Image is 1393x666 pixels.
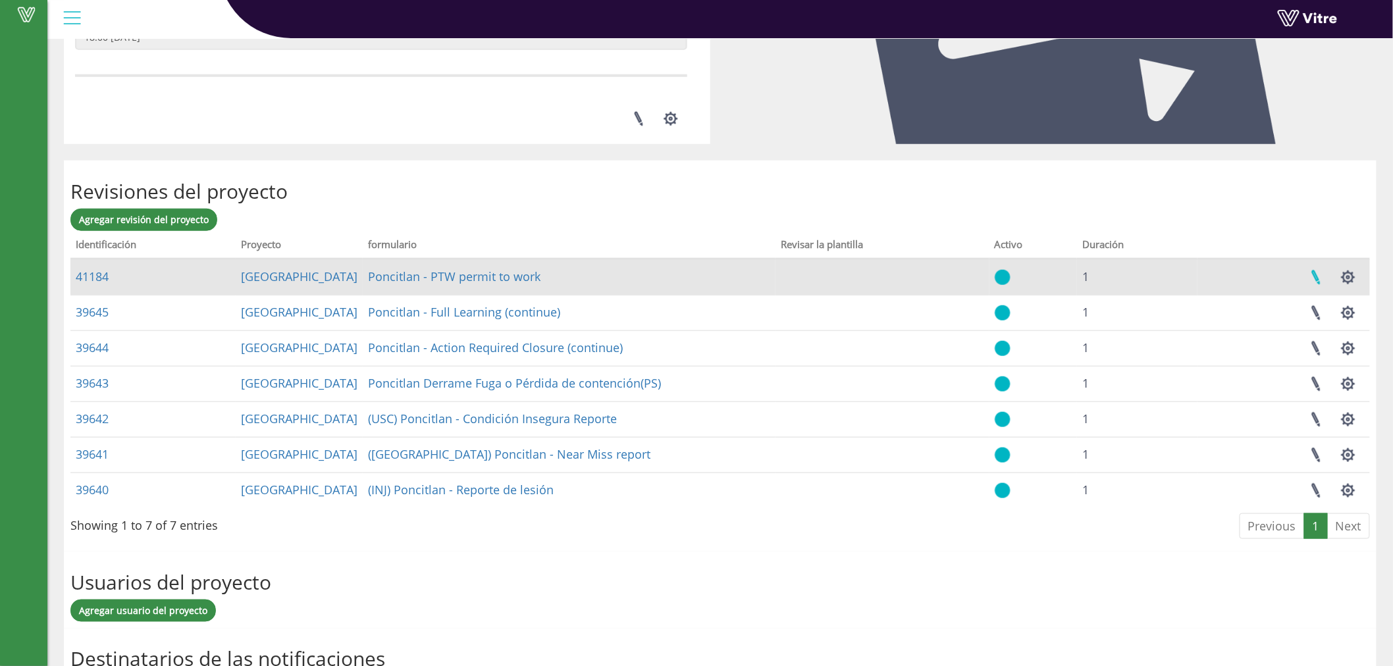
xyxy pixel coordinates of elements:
[995,447,1011,463] img: yes
[76,340,109,355] a: 39644
[1077,330,1197,366] td: 1
[995,305,1011,321] img: yes
[70,180,1370,202] h2: Revisiones del proyecto
[368,340,623,355] a: Poncitlan - Action Required Closure (continue)
[76,269,109,284] a: 41184
[368,375,661,391] a: Poncitlan Derrame Fuga o Pérdida de contención(PS)
[70,600,216,622] a: Agregar usuario del proyecto
[995,340,1011,357] img: yes
[1077,234,1197,259] th: Duración
[775,234,989,259] th: Revisar la plantilla
[1077,295,1197,330] td: 1
[76,304,109,320] a: 39645
[995,411,1011,428] img: yes
[241,375,357,391] a: [GEOGRAPHIC_DATA]
[76,482,109,498] a: 39640
[368,304,560,320] a: Poncitlan - Full Learning (continue)
[70,234,236,259] th: Identificación
[76,411,109,426] a: 39642
[70,571,1370,593] h2: Usuarios del proyecto
[368,482,554,498] a: (INJ) Poncitlan - Reporte de lesión
[76,375,109,391] a: 39643
[76,446,109,462] a: 39641
[989,234,1078,259] th: Activo
[995,482,1011,499] img: yes
[1077,473,1197,508] td: 1
[70,209,217,231] a: Agregar revisión del proyecto
[1304,513,1328,540] a: 1
[1077,437,1197,473] td: 1
[241,340,357,355] a: [GEOGRAPHIC_DATA]
[363,234,776,259] th: formulario
[79,604,207,617] span: Agregar usuario del proyecto
[995,269,1011,286] img: yes
[1077,401,1197,437] td: 1
[241,411,357,426] a: [GEOGRAPHIC_DATA]
[70,512,218,534] div: Showing 1 to 7 of 7 entries
[1077,366,1197,401] td: 1
[241,269,357,284] a: [GEOGRAPHIC_DATA]
[368,411,617,426] a: (USC) Poncitlan - Condición Insegura Reporte
[1327,513,1370,540] a: Next
[1240,513,1305,540] a: Previous
[368,446,650,462] a: ([GEOGRAPHIC_DATA]) Poncitlan - Near Miss report
[241,446,357,462] a: [GEOGRAPHIC_DATA]
[368,269,540,284] a: Poncitlan - PTW permit to work
[995,376,1011,392] img: yes
[1077,259,1197,295] td: 1
[241,482,357,498] a: [GEOGRAPHIC_DATA]
[236,234,363,259] th: Proyecto
[241,304,357,320] a: [GEOGRAPHIC_DATA]
[79,213,209,226] span: Agregar revisión del proyecto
